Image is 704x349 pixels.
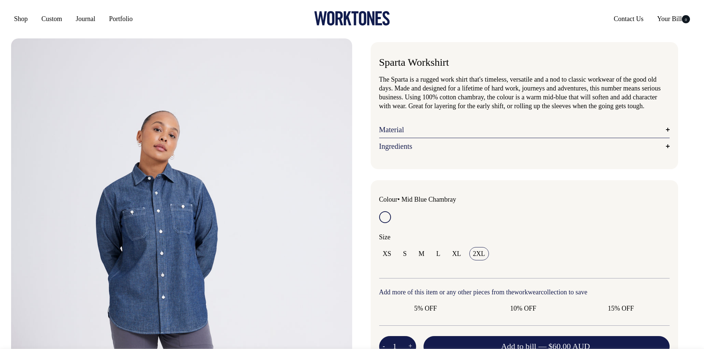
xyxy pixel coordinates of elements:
input: S [399,247,411,260]
input: 5% OFF [379,302,472,315]
input: 15% OFF [574,302,667,315]
input: L [433,247,444,260]
span: 5% OFF [383,304,469,313]
span: XL [452,249,461,258]
span: 2XL [473,249,485,258]
a: Your Bill0 [654,12,693,25]
span: M [419,249,425,258]
span: 15% OFF [578,304,664,313]
a: Material [379,125,670,134]
div: Size [379,233,670,242]
a: Shop [11,12,31,25]
input: XS [379,247,395,260]
label: Mid Blue Chambray [401,196,456,203]
span: • [398,196,400,203]
span: L [436,249,441,258]
span: S [403,249,407,258]
a: Contact Us [611,12,647,25]
span: The Sparta is a rugged work shirt that's timeless, versatile and a nod to classic workwear of the... [379,76,661,110]
span: XS [383,249,391,258]
span: 10% OFF [480,304,566,313]
h6: Add more of this item or any other pieces from the collection to save [379,289,670,296]
h1: Sparta Workshirt [379,57,670,68]
input: XL [449,247,465,260]
a: Portfolio [106,12,136,25]
div: Colour [379,195,496,204]
a: Custom [38,12,65,25]
a: Journal [73,12,98,25]
span: 0 [682,15,690,23]
a: workwear [514,288,541,296]
a: Ingredients [379,142,670,151]
input: 10% OFF [477,302,570,315]
input: M [415,247,428,260]
input: 2XL [469,247,489,260]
